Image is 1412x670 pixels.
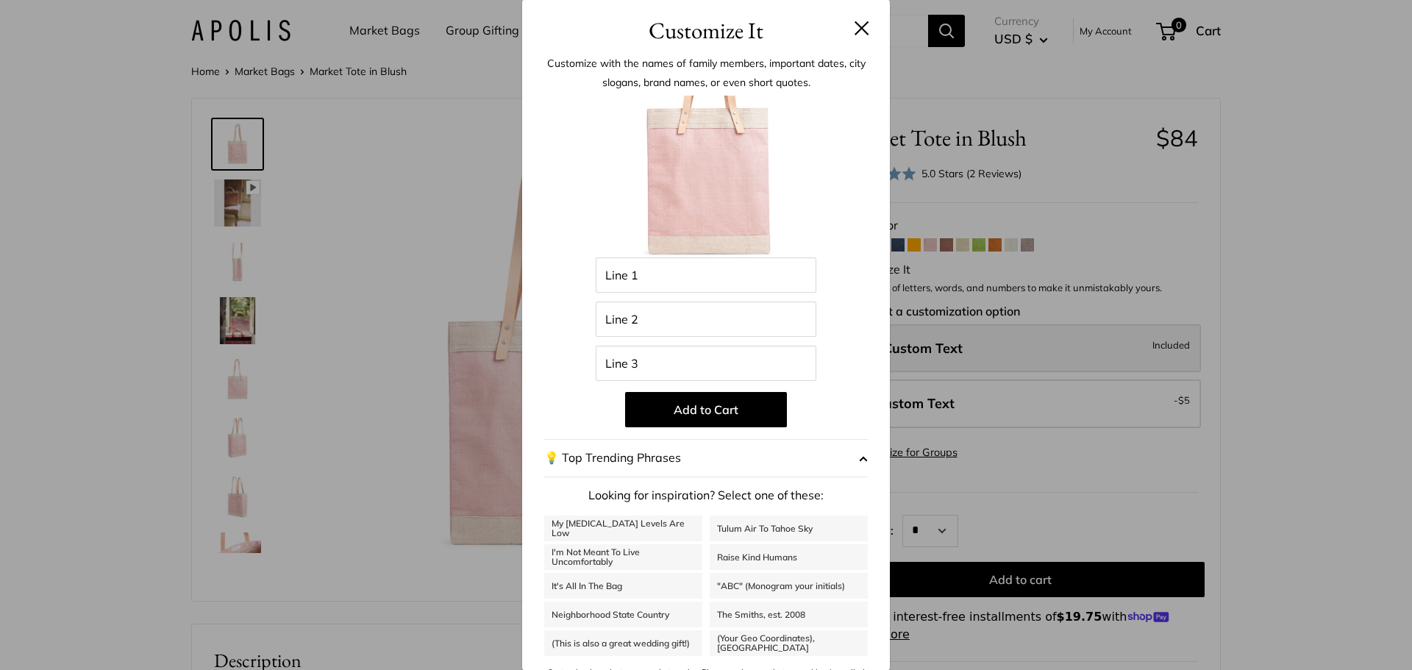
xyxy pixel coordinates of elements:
a: The Smiths, est. 2008 [710,602,868,627]
a: Tulum Air To Tahoe Sky [710,516,868,541]
h3: Customize It [544,13,868,48]
button: Add to Cart [625,392,787,427]
p: Customize with the names of family members, important dates, city slogans, brand names, or even s... [544,54,868,92]
a: Neighborhood State Country [544,602,702,627]
img: 1_blush_034_cust.jpg [625,96,787,257]
a: "ABC" (Monogram your initials) [710,573,868,599]
button: 💡 Top Trending Phrases [544,439,868,477]
a: (This is also a great wedding gift!) [544,630,702,656]
a: Raise Kind Humans [710,544,868,570]
p: Looking for inspiration? Select one of these: [544,485,868,507]
a: (Your Geo Coordinates), [GEOGRAPHIC_DATA] [710,630,868,656]
a: My [MEDICAL_DATA] Levels Are Low [544,516,702,541]
a: I'm Not Meant To Live Uncomfortably [544,544,702,570]
a: It's All In The Bag [544,573,702,599]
